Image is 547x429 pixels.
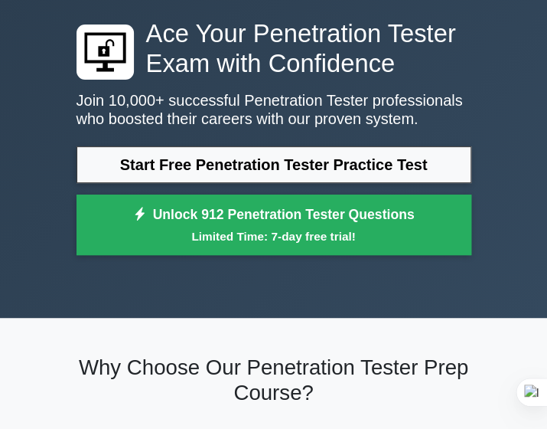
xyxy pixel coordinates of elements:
h2: Why Choose Our Penetration Tester Prep Course? [77,355,471,405]
a: Start Free Penetration Tester Practice Test [77,146,471,183]
a: Unlock 912 Penetration Tester QuestionsLimited Time: 7-day free trial! [77,195,471,256]
small: Limited Time: 7-day free trial! [96,228,452,245]
p: Join 10,000+ successful Penetration Tester professionals who boosted their careers with our prove... [77,91,471,128]
h1: Ace Your Penetration Tester Exam with Confidence [77,18,471,79]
